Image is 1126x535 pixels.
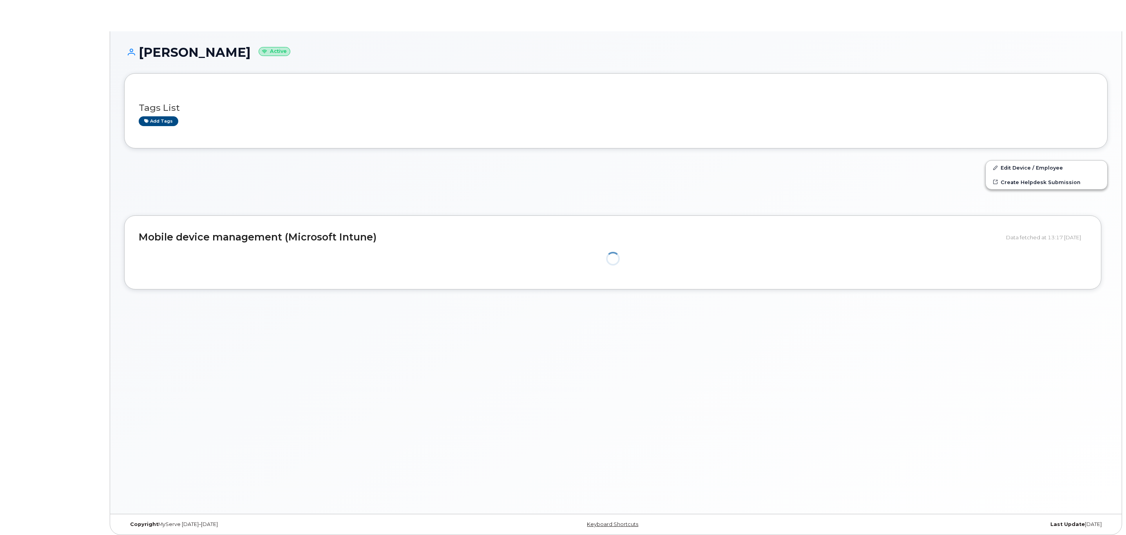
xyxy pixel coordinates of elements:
strong: Copyright [130,521,158,527]
small: Active [259,47,290,56]
a: Keyboard Shortcuts [587,521,638,527]
div: Data fetched at 13:17 [DATE] [1006,230,1087,245]
h2: Mobile device management (Microsoft Intune) [139,232,1000,243]
div: MyServe [DATE]–[DATE] [124,521,452,528]
div: [DATE] [780,521,1108,528]
a: Edit Device / Employee [986,161,1107,175]
strong: Last Update [1050,521,1085,527]
a: Create Helpdesk Submission [986,175,1107,189]
a: Add tags [139,116,178,126]
h1: [PERSON_NAME] [124,45,1108,59]
h3: Tags List [139,103,1093,113]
